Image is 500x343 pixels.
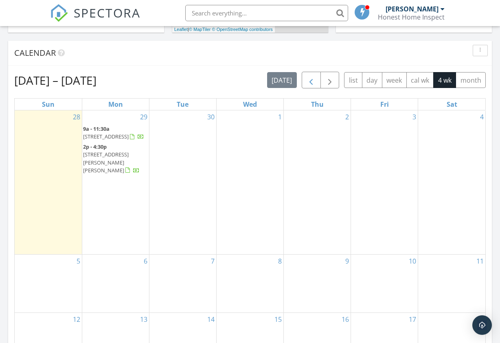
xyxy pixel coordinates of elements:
td: Go to October 1, 2025 [216,110,283,255]
div: Honest Home Inspect [378,13,445,21]
td: Go to October 9, 2025 [284,254,351,313]
td: Go to October 10, 2025 [351,254,418,313]
a: Go to October 13, 2025 [138,313,149,326]
a: Monday [107,99,125,110]
a: © MapTiler [189,27,211,32]
td: Go to September 29, 2025 [82,110,149,255]
a: Go to October 7, 2025 [209,255,216,268]
a: Go to October 15, 2025 [273,313,283,326]
input: Search everything... [185,5,348,21]
button: day [362,72,382,88]
a: Go to October 10, 2025 [407,255,418,268]
a: 2p - 4:30p [STREET_ADDRESS][PERSON_NAME][PERSON_NAME] [83,142,148,176]
td: Go to October 3, 2025 [351,110,418,255]
a: Sunday [40,99,56,110]
a: © OpenStreetMap contributors [212,27,273,32]
td: Go to September 30, 2025 [149,110,216,255]
button: week [382,72,407,88]
a: Thursday [309,99,325,110]
a: 9a - 11:30a [STREET_ADDRESS] [83,125,144,140]
td: Go to October 11, 2025 [418,254,485,313]
a: Go to October 18, 2025 [475,313,485,326]
a: Friday [379,99,390,110]
a: Saturday [445,99,459,110]
span: [STREET_ADDRESS] [83,133,129,140]
h2: [DATE] – [DATE] [14,72,96,88]
a: Go to October 17, 2025 [407,313,418,326]
a: Go to October 4, 2025 [478,110,485,123]
button: list [344,72,362,88]
a: Go to September 29, 2025 [138,110,149,123]
div: [PERSON_NAME] [386,5,439,13]
a: Go to October 8, 2025 [276,255,283,268]
a: 2p - 4:30p [STREET_ADDRESS][PERSON_NAME][PERSON_NAME] [83,143,140,174]
button: [DATE] [267,72,297,88]
span: 9a - 11:30a [83,125,110,132]
span: 2p - 4:30p [83,143,107,150]
a: Go to October 12, 2025 [71,313,82,326]
button: month [456,72,486,88]
a: Go to September 28, 2025 [71,110,82,123]
img: The Best Home Inspection Software - Spectora [50,4,68,22]
td: Go to October 7, 2025 [149,254,216,313]
a: Wednesday [241,99,259,110]
a: Go to October 16, 2025 [340,313,351,326]
a: Go to October 3, 2025 [411,110,418,123]
button: cal wk [406,72,434,88]
a: Go to October 6, 2025 [142,255,149,268]
a: Go to October 11, 2025 [475,255,485,268]
button: 4 wk [433,72,456,88]
td: Go to October 4, 2025 [418,110,485,255]
button: Previous [302,72,321,88]
td: Go to October 6, 2025 [82,254,149,313]
a: 9a - 11:30a [STREET_ADDRESS] [83,124,148,142]
td: Go to October 8, 2025 [216,254,283,313]
a: Go to September 30, 2025 [206,110,216,123]
a: SPECTORA [50,11,140,28]
a: Go to October 5, 2025 [75,255,82,268]
div: Open Intercom Messenger [472,315,492,335]
a: Tuesday [175,99,190,110]
span: SPECTORA [74,4,140,21]
div: | [172,26,275,33]
a: Go to October 1, 2025 [276,110,283,123]
td: Go to September 28, 2025 [15,110,82,255]
a: Go to October 2, 2025 [344,110,351,123]
td: Go to October 5, 2025 [15,254,82,313]
td: Go to October 2, 2025 [284,110,351,255]
a: Leaflet [174,27,188,32]
span: Calendar [14,47,56,58]
button: Next [320,72,340,88]
a: Go to October 9, 2025 [344,255,351,268]
span: [STREET_ADDRESS][PERSON_NAME][PERSON_NAME] [83,151,129,174]
a: Go to October 14, 2025 [206,313,216,326]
